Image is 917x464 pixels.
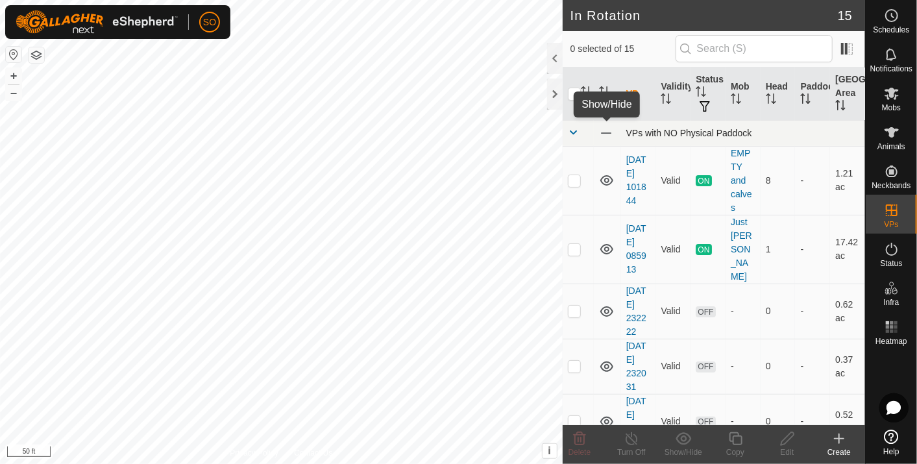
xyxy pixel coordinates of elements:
[709,446,761,458] div: Copy
[626,341,646,392] a: [DATE] 232031
[6,85,21,101] button: –
[873,26,909,34] span: Schedules
[655,339,691,394] td: Valid
[548,445,550,456] span: i
[731,147,755,215] div: EMPTY and calves
[230,447,278,459] a: Privacy Policy
[766,95,776,106] p-sorticon: Activate to sort
[655,284,691,339] td: Valid
[883,448,899,456] span: Help
[6,68,21,84] button: +
[866,424,917,461] a: Help
[795,215,830,284] td: -
[696,88,706,99] p-sorticon: Activate to sort
[696,361,715,372] span: OFF
[626,154,646,206] a: [DATE] 101844
[655,67,691,121] th: Validity
[835,102,846,112] p-sorticon: Activate to sort
[838,6,852,25] span: 15
[795,339,830,394] td: -
[795,394,830,449] td: -
[696,417,715,428] span: OFF
[761,284,796,339] td: 0
[626,128,860,138] div: VPs with NO Physical Paddock
[883,299,899,306] span: Infra
[731,415,755,428] div: -
[800,95,811,106] p-sorticon: Activate to sort
[676,35,833,62] input: Search (S)
[731,95,741,106] p-sorticon: Activate to sort
[731,304,755,318] div: -
[761,446,813,458] div: Edit
[761,339,796,394] td: 0
[795,146,830,215] td: -
[795,284,830,339] td: -
[830,67,865,121] th: [GEOGRAPHIC_DATA] Area
[655,215,691,284] td: Valid
[830,339,865,394] td: 0.37 ac
[877,143,905,151] span: Animals
[872,182,911,189] span: Neckbands
[626,286,646,337] a: [DATE] 232222
[870,65,912,73] span: Notifications
[655,394,691,449] td: Valid
[626,223,646,275] a: [DATE] 085913
[626,396,646,447] a: [DATE] 231932
[726,67,761,121] th: Mob
[761,67,796,121] th: Head
[543,444,557,458] button: i
[621,67,656,121] th: VP
[880,260,902,267] span: Status
[761,215,796,284] td: 1
[830,215,865,284] td: 17.42 ac
[16,10,178,34] img: Gallagher Logo
[569,448,591,457] span: Delete
[581,88,591,99] p-sorticon: Activate to sort
[294,447,332,459] a: Contact Us
[203,16,216,29] span: SO
[830,394,865,449] td: 0.52 ac
[875,337,907,345] span: Heatmap
[884,221,898,228] span: VPs
[570,8,838,23] h2: In Rotation
[761,146,796,215] td: 8
[661,95,671,106] p-sorticon: Activate to sort
[605,446,657,458] div: Turn Off
[691,67,726,121] th: Status
[813,446,865,458] div: Create
[795,67,830,121] th: Paddock
[657,446,709,458] div: Show/Hide
[696,244,711,255] span: ON
[731,360,755,373] div: -
[882,104,901,112] span: Mobs
[731,215,755,284] div: Just [PERSON_NAME]
[830,284,865,339] td: 0.62 ac
[29,47,44,63] button: Map Layers
[599,88,609,99] p-sorticon: Activate to sort
[830,146,865,215] td: 1.21 ac
[655,146,691,215] td: Valid
[570,42,676,56] span: 0 selected of 15
[6,47,21,62] button: Reset Map
[696,306,715,317] span: OFF
[761,394,796,449] td: 0
[696,175,711,186] span: ON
